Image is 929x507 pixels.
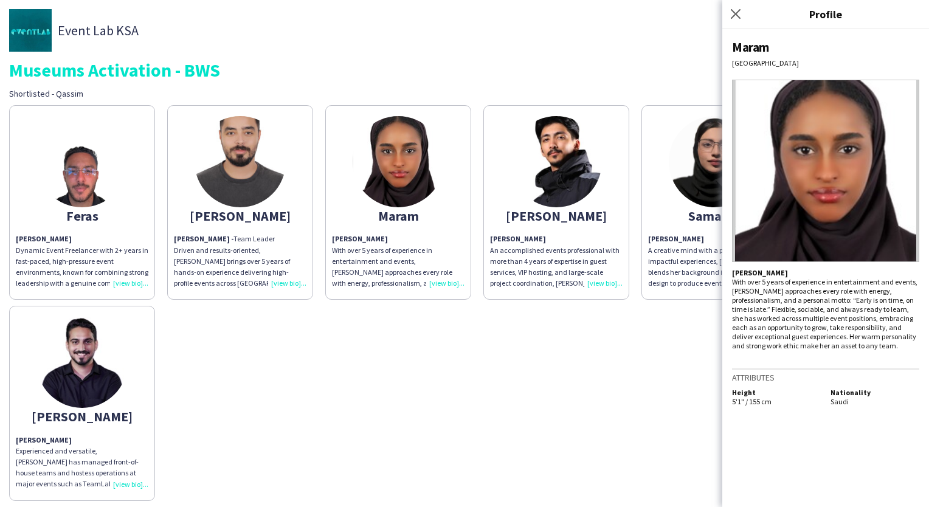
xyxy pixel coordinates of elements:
div: [PERSON_NAME] [174,210,306,221]
p: An accomplished events professional with more than 4 years of expertise in guest services, VIP ho... [490,233,623,289]
p: With over 5 years of experience in entertainment and events, [PERSON_NAME] approaches every role ... [332,233,464,289]
div: Shortlisted - Qassim [9,88,328,99]
span: Saudi [831,397,849,406]
img: thumb-680920ca27b61.jpeg [669,116,760,207]
strong: [PERSON_NAME] [332,234,388,243]
img: thumb-0bb4e2d8-acb8-43bc-afd2-4ef8c905ec8c.jpg [9,9,52,52]
div: [PERSON_NAME] [490,210,623,221]
img: thumb-689595af78216.jpeg [36,317,128,408]
p: Dynamic Event Freelancer with 2+ years in fast-paced, high-pressure event environments, known for... [16,233,148,289]
strong: [PERSON_NAME] [16,234,72,243]
div: Museums Activation - BWS [9,61,920,79]
span: 5'1" / 155 cm [732,397,772,406]
img: thumb-67db0dfce5dc5.jpeg [511,116,602,207]
strong: [PERSON_NAME] [648,234,704,243]
strong: [PERSON_NAME] [732,268,788,277]
img: Crew avatar or photo [732,80,919,262]
span: Team Leader [233,234,275,243]
div: Samaher [648,210,781,221]
h3: Attributes [732,372,919,383]
div: Maram [732,39,919,55]
strong: [PERSON_NAME] [16,435,72,444]
p: With over 5 years of experience in entertainment and events, [PERSON_NAME] approaches every role ... [732,268,919,350]
strong: [PERSON_NAME] - [174,234,233,243]
h5: Height [732,388,821,397]
div: Maram [332,210,464,221]
p: Experienced and versatile, [PERSON_NAME] has managed front-of-house teams and hostess operations ... [16,435,148,490]
h3: Profile [722,6,929,22]
div: Feras [16,210,148,221]
img: thumb-96541979-d321-41b5-a117-bd6b0ba0e877.png [36,116,128,207]
h5: Nationality [831,388,919,397]
p: Driven and results-oriented, [PERSON_NAME] brings over 5 years of hands-on experience delivering ... [174,233,306,289]
p: A creative mind with a passion for crafting impactful experiences, [PERSON_NAME] blends her backg... [648,233,781,289]
div: [GEOGRAPHIC_DATA] [732,58,919,67]
img: thumb-672ce20ec6f2e.jpeg [353,116,444,207]
span: Event Lab KSA [58,25,139,36]
div: [PERSON_NAME] [16,411,148,422]
strong: [PERSON_NAME] [490,234,546,243]
img: thumb-685a66355b1cb.jpeg [195,116,286,207]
